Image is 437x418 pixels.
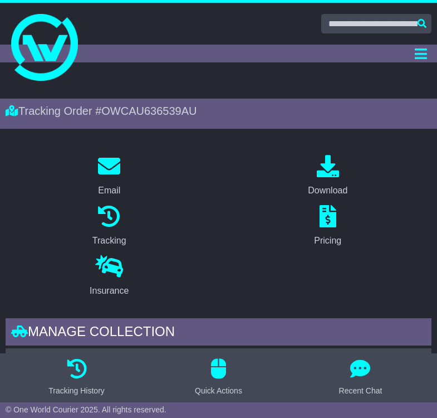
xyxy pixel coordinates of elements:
div: Recent Chat [339,385,382,397]
div: Manage collection [6,318,431,348]
button: Quick Actions [188,359,249,397]
button: Toggle navigation [410,45,431,62]
a: Download [301,151,355,201]
div: Quick Actions [195,385,242,397]
div: Email [98,184,120,197]
a: Pricing [307,201,348,251]
button: Recent Chat [332,359,389,397]
div: Download [308,184,347,197]
p: Driver is booked to arrive [DATE] between 09:00 to 15:00 [12,352,425,373]
a: Tracking [85,201,134,251]
button: Tracking History [42,359,111,397]
a: Email [91,151,127,201]
div: Pricing [314,234,341,247]
div: Insurance [90,284,129,298]
div: Tracking [92,234,126,247]
div: Tracking History [48,385,105,397]
span: OWCAU636539AU [101,105,197,117]
span: © One World Courier 2025. All rights reserved. [6,405,166,414]
div: Tracking Order # [6,104,431,118]
a: Insurance [82,251,136,302]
